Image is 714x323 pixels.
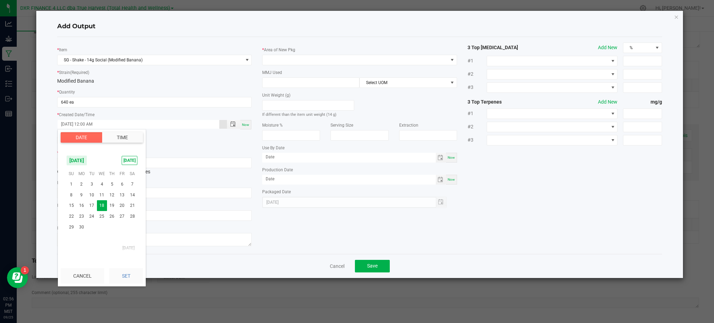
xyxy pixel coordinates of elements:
[86,200,97,211] td: Tuesday, June 17, 2025
[57,22,662,31] h4: Add Output
[66,168,76,179] th: Su
[57,78,94,84] span: Modified Banana
[76,211,86,222] td: Monday, June 23, 2025
[330,263,344,270] a: Cancel
[127,190,137,201] td: Saturday, June 14, 2025
[227,120,241,129] span: Toggle popup
[58,120,219,129] input: Created Datetime
[107,211,117,222] span: 26
[97,211,107,222] span: 25
[66,190,76,201] span: 8
[127,200,137,211] span: 21
[262,112,336,117] small: If different than the item unit weight (14 g)
[262,175,435,183] input: Date
[117,200,127,211] td: Friday, June 20, 2025
[107,179,117,190] td: Thursday, June 5, 2025
[66,222,76,233] td: Sunday, June 29, 2025
[86,168,97,179] th: Tu
[262,153,435,161] input: Date
[76,190,86,201] td: Monday, June 9, 2025
[86,190,97,201] span: 10
[127,179,137,190] td: Saturday, June 7, 2025
[331,122,353,128] label: Serving Size
[242,123,249,127] span: Now
[468,44,545,51] strong: 3 Top [MEDICAL_DATA]
[107,190,117,201] td: Thursday, June 12, 2025
[66,179,76,190] td: Sunday, June 1, 2025
[57,180,77,186] label: Ref Field 1
[623,43,653,53] span: %
[117,200,127,211] span: 20
[76,222,86,233] span: 30
[66,243,137,253] th: [DATE]
[97,200,107,211] span: 18
[107,200,117,211] td: Thursday, June 19, 2025
[360,78,448,88] span: Select UOM
[86,179,97,190] span: 3
[468,110,487,117] span: #1
[127,211,137,222] span: 28
[61,268,104,284] button: Cancel
[66,155,87,166] span: [DATE]
[58,55,243,65] span: SG - Shake - 14g Social (Modified Banana)
[59,89,75,95] label: Quantity
[59,112,94,118] label: Created Date/Time
[97,211,107,222] td: Wednesday, June 25, 2025
[436,175,446,185] span: Toggle calendar
[127,200,137,211] td: Saturday, June 21, 2025
[76,211,86,222] span: 23
[487,56,617,66] span: NO DATA FOUND
[468,84,487,91] span: #3
[86,200,97,211] span: 17
[107,168,117,179] th: Th
[57,158,252,175] div: Common Lot Number from Input Packages
[86,190,97,201] td: Tuesday, June 10, 2025
[86,211,97,222] td: Tuesday, June 24, 2025
[86,179,97,190] td: Tuesday, June 3, 2025
[76,200,86,211] span: 16
[127,211,137,222] td: Saturday, June 28, 2025
[59,47,67,53] label: Item
[436,153,446,163] span: Toggle calendar
[57,225,105,231] label: Release Notes/Ref Field 3
[76,168,86,179] th: Mo
[97,179,107,190] span: 4
[61,132,102,143] button: Date tab
[399,122,418,128] label: Extraction
[262,189,291,195] label: Packaged Date
[102,132,143,143] button: Time tab
[487,122,617,132] span: NO DATA FOUND
[487,108,617,119] span: NO DATA FOUND
[76,179,86,190] td: Monday, June 2, 2025
[97,190,107,201] span: 11
[487,69,617,80] span: NO DATA FOUND
[127,179,137,190] span: 7
[66,222,76,233] span: 29
[117,168,127,179] th: Fr
[468,70,487,78] span: #2
[76,190,86,201] span: 9
[66,200,76,211] span: 15
[487,135,617,145] span: NO DATA FOUND
[66,211,76,222] td: Sunday, June 22, 2025
[264,47,295,53] label: Area of New Pkg
[66,190,76,201] td: Sunday, June 8, 2025
[117,179,127,190] span: 6
[97,200,107,211] td: Wednesday, June 18, 2025
[107,200,117,211] span: 19
[367,263,378,269] span: Save
[70,70,89,75] span: (Required)
[97,168,107,179] th: We
[117,190,127,201] span: 13
[468,123,487,130] span: #2
[468,136,487,144] span: #3
[109,268,143,284] button: Set
[468,98,545,106] strong: 3 Top Terpenes
[122,156,137,165] span: [DATE]
[262,145,284,151] label: Use By Date
[66,211,76,222] span: 22
[117,211,127,222] td: Friday, June 27, 2025
[107,179,117,190] span: 5
[262,69,282,76] label: MMJ Used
